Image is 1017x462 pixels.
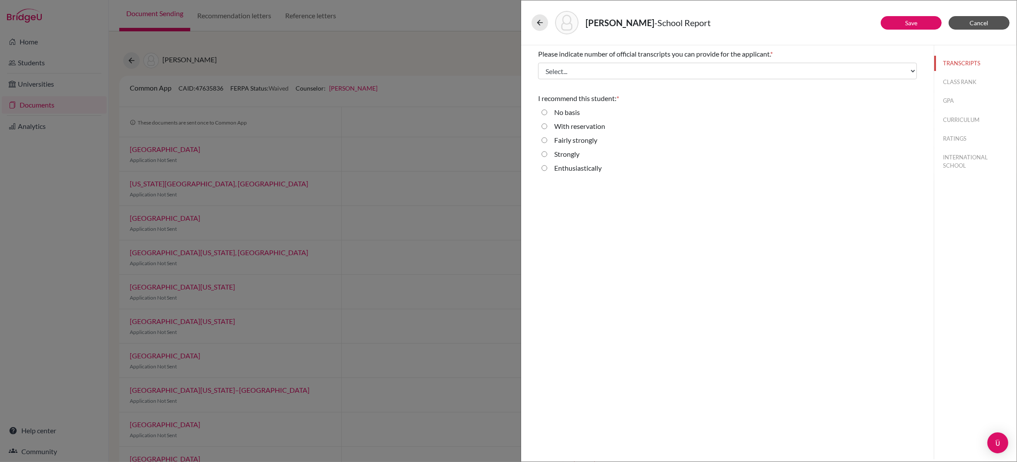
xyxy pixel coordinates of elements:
[554,135,597,145] label: Fairly strongly
[934,131,1017,146] button: RATINGS
[934,93,1017,108] button: GPA
[554,163,602,173] label: Enthusiastically
[554,107,580,118] label: No basis
[934,56,1017,71] button: TRANSCRIPTS
[538,50,770,58] span: Please indicate number of official transcripts you can provide for the applicant.
[934,112,1017,128] button: CURRICULUM
[654,17,711,28] span: - School Report
[934,74,1017,90] button: CLASS RANK
[554,121,605,132] label: With reservation
[538,94,616,102] span: I recommend this student:
[554,149,579,159] label: Strongly
[586,17,654,28] strong: [PERSON_NAME]
[934,150,1017,173] button: INTERNATIONAL SCHOOL
[987,432,1008,453] div: Open Intercom Messenger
